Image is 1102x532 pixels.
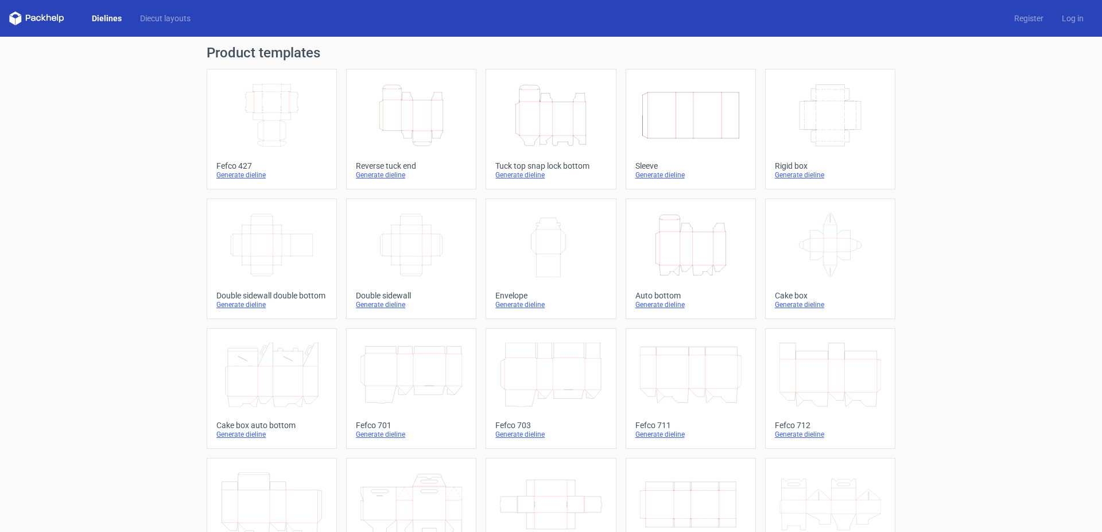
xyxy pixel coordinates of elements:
[495,430,606,439] div: Generate dieline
[346,199,476,319] a: Double sidewallGenerate dieline
[1053,13,1093,24] a: Log in
[635,161,746,170] div: Sleeve
[635,430,746,439] div: Generate dieline
[356,421,467,430] div: Fefco 701
[356,300,467,309] div: Generate dieline
[626,328,756,449] a: Fefco 711Generate dieline
[216,421,327,430] div: Cake box auto bottom
[765,328,895,449] a: Fefco 712Generate dieline
[495,421,606,430] div: Fefco 703
[207,199,337,319] a: Double sidewall double bottomGenerate dieline
[765,69,895,189] a: Rigid boxGenerate dieline
[346,328,476,449] a: Fefco 701Generate dieline
[207,328,337,449] a: Cake box auto bottomGenerate dieline
[1005,13,1053,24] a: Register
[495,161,606,170] div: Tuck top snap lock bottom
[83,13,131,24] a: Dielines
[216,300,327,309] div: Generate dieline
[635,170,746,180] div: Generate dieline
[495,170,606,180] div: Generate dieline
[775,421,886,430] div: Fefco 712
[486,69,616,189] a: Tuck top snap lock bottomGenerate dieline
[765,199,895,319] a: Cake boxGenerate dieline
[356,430,467,439] div: Generate dieline
[486,328,616,449] a: Fefco 703Generate dieline
[635,291,746,300] div: Auto bottom
[635,421,746,430] div: Fefco 711
[131,13,200,24] a: Diecut layouts
[626,199,756,319] a: Auto bottomGenerate dieline
[356,291,467,300] div: Double sidewall
[486,199,616,319] a: EnvelopeGenerate dieline
[216,291,327,300] div: Double sidewall double bottom
[207,46,895,60] h1: Product templates
[775,430,886,439] div: Generate dieline
[775,291,886,300] div: Cake box
[775,300,886,309] div: Generate dieline
[216,430,327,439] div: Generate dieline
[207,69,337,189] a: Fefco 427Generate dieline
[216,161,327,170] div: Fefco 427
[626,69,756,189] a: SleeveGenerate dieline
[216,170,327,180] div: Generate dieline
[356,161,467,170] div: Reverse tuck end
[495,291,606,300] div: Envelope
[635,300,746,309] div: Generate dieline
[346,69,476,189] a: Reverse tuck endGenerate dieline
[775,161,886,170] div: Rigid box
[356,170,467,180] div: Generate dieline
[775,170,886,180] div: Generate dieline
[495,300,606,309] div: Generate dieline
